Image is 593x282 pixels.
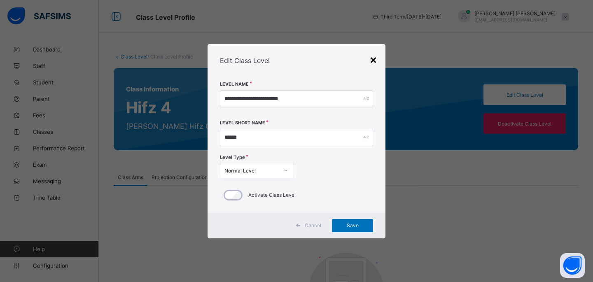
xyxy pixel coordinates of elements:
[369,52,377,66] div: ×
[220,120,265,126] label: Level Short Name
[224,167,279,173] div: Normal Level
[305,222,321,228] span: Cancel
[248,192,296,198] label: Activate Class Level
[560,253,585,278] button: Open asap
[220,82,249,87] label: Level Name
[338,222,367,228] span: Save
[220,56,270,65] span: Edit Class Level
[220,154,245,160] span: Level Type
